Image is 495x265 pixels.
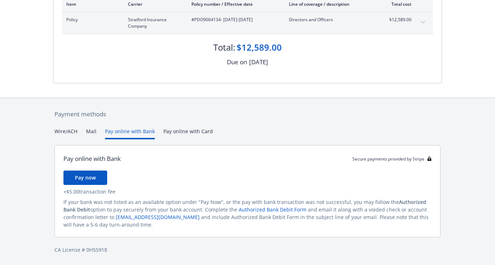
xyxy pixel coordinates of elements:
[191,1,277,7] div: Policy number / Effective date
[128,1,180,7] div: Carrier
[289,1,373,7] div: Line of coverage / description
[249,57,268,67] div: [DATE]
[54,127,77,139] button: Wire/ACH
[213,41,235,54] div: Total:
[385,1,411,7] div: Total cost
[54,246,441,254] div: CA License # 0H55918
[62,12,433,34] div: PolicyStratford Insurance Company#PDO9004134- [DATE]-[DATE]Directors and Officers$12,589.00expand...
[75,174,96,181] span: Pay now
[63,154,121,163] div: Pay online with Bank
[385,17,411,23] span: $12,589.00
[116,214,200,220] a: [EMAIL_ADDRESS][DOMAIN_NAME]
[63,171,107,185] button: Pay now
[417,17,429,28] button: expand content
[63,188,432,195] div: + $5.00 transaction fee
[239,206,306,213] a: Authorized Bank Debit Form
[63,198,432,228] div: If your bank was not listed as an available option under "Pay Now", or the pay with bank transact...
[237,41,282,54] div: $12,589.00
[191,17,277,23] span: #PDO9004134 - [DATE]-[DATE]
[227,57,247,67] div: Due on
[352,156,432,162] div: Secure payments provided by Stripe
[128,17,180,29] span: Stratford Insurance Company
[63,199,426,213] span: Authorized Bank Debit
[66,17,116,23] span: Policy
[105,127,155,139] button: Pay online with Bank
[66,1,116,7] div: Item
[86,127,96,139] button: Mail
[163,127,213,139] button: Pay online with Card
[54,110,441,119] div: Payment methods
[289,17,373,23] span: Directors and Officers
